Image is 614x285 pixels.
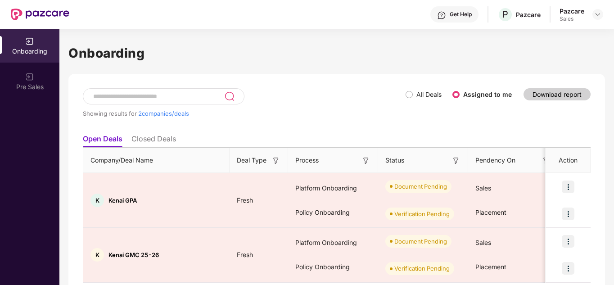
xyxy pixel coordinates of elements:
img: svg+xml;base64,PHN2ZyB3aWR0aD0iMTYiIGhlaWdodD0iMTYiIHZpZXdCb3g9IjAgMCAxNiAxNiIgZmlsbD0ibm9uZSIgeG... [361,156,370,165]
div: Pazcare [516,10,541,19]
span: Status [385,155,404,165]
span: Sales [475,239,491,246]
li: Open Deals [83,134,122,147]
span: 2 companies/deals [138,110,189,117]
span: Placement [475,208,506,216]
div: Sales [560,15,584,23]
span: Deal Type [237,155,266,165]
img: icon [562,208,574,220]
div: Policy Onboarding [288,255,378,279]
img: icon [562,235,574,248]
li: Closed Deals [131,134,176,147]
div: Verification Pending [394,209,450,218]
img: svg+xml;base64,PHN2ZyB3aWR0aD0iMTYiIGhlaWdodD0iMTYiIHZpZXdCb3g9IjAgMCAxNiAxNiIgZmlsbD0ibm9uZSIgeG... [271,156,280,165]
span: Fresh [230,196,260,204]
label: All Deals [416,90,442,98]
img: svg+xml;base64,PHN2ZyB3aWR0aD0iMjAiIGhlaWdodD0iMjAiIHZpZXdCb3g9IjAgMCAyMCAyMCIgZmlsbD0ibm9uZSIgeG... [25,37,34,46]
span: Process [295,155,319,165]
img: svg+xml;base64,PHN2ZyB3aWR0aD0iMjAiIGhlaWdodD0iMjAiIHZpZXdCb3g9IjAgMCAyMCAyMCIgZmlsbD0ibm9uZSIgeG... [25,72,34,81]
span: Sales [475,184,491,192]
div: Showing results for [83,110,406,117]
img: svg+xml;base64,PHN2ZyBpZD0iSGVscC0zMngzMiIgeG1sbnM9Imh0dHA6Ly93d3cudzMub3JnLzIwMDAvc3ZnIiB3aWR0aD... [437,11,446,20]
span: Pendency On [475,155,515,165]
span: P [502,9,508,20]
div: Platform Onboarding [288,176,378,200]
h1: Onboarding [68,43,605,63]
div: K [90,248,104,262]
span: Placement [475,263,506,271]
div: Platform Onboarding [288,231,378,255]
th: Action [546,148,591,173]
div: Policy Onboarding [288,200,378,225]
div: K [90,194,104,207]
div: Document Pending [394,182,447,191]
div: Pazcare [560,7,584,15]
img: svg+xml;base64,PHN2ZyB3aWR0aD0iMTYiIGhlaWdodD0iMTYiIHZpZXdCb3g9IjAgMCAxNiAxNiIgZmlsbD0ibm9uZSIgeG... [451,156,460,165]
button: Download report [524,88,591,100]
span: Kenai GMC 25-26 [108,251,159,258]
div: Get Help [450,11,472,18]
div: Verification Pending [394,264,450,273]
img: svg+xml;base64,PHN2ZyBpZD0iRHJvcGRvd24tMzJ4MzIiIHhtbG5zPSJodHRwOi8vd3d3LnczLm9yZy8yMDAwL3N2ZyIgd2... [594,11,601,18]
label: Assigned to me [463,90,512,98]
span: Kenai GPA [108,197,137,204]
th: Company/Deal Name [83,148,230,173]
span: Fresh [230,251,260,258]
img: New Pazcare Logo [11,9,69,20]
img: svg+xml;base64,PHN2ZyB3aWR0aD0iMjQiIGhlaWdodD0iMjUiIHZpZXdCb3g9IjAgMCAyNCAyNSIgZmlsbD0ibm9uZSIgeG... [224,91,235,102]
img: icon [562,262,574,275]
img: svg+xml;base64,PHN2ZyB3aWR0aD0iMTYiIGhlaWdodD0iMTYiIHZpZXdCb3g9IjAgMCAxNiAxNiIgZmlsbD0ibm9uZSIgeG... [542,156,551,165]
div: Document Pending [394,237,447,246]
img: icon [562,181,574,193]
